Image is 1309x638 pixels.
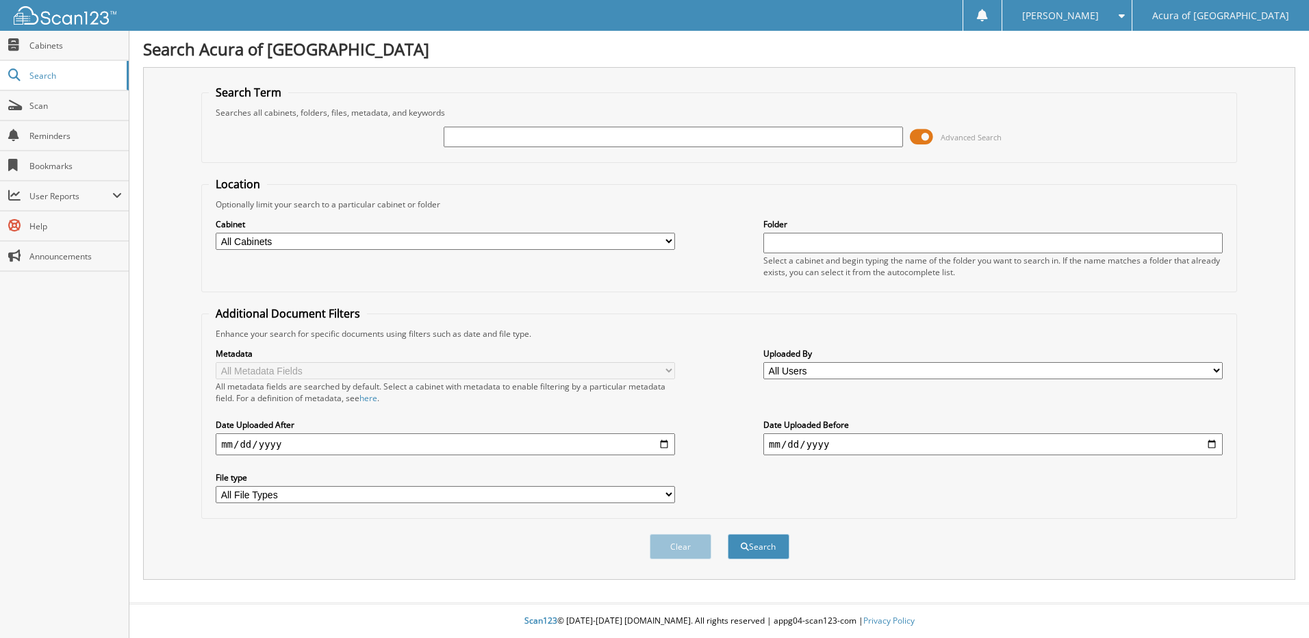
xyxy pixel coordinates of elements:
label: Metadata [216,348,675,359]
label: File type [216,472,675,483]
label: Uploaded By [763,348,1223,359]
legend: Location [209,177,267,192]
legend: Search Term [209,85,288,100]
div: Enhance your search for specific documents using filters such as date and file type. [209,328,1230,340]
span: Scan [29,100,122,112]
span: Cabinets [29,40,122,51]
div: Select a cabinet and begin typing the name of the folder you want to search in. If the name match... [763,255,1223,278]
span: Help [29,220,122,232]
button: Clear [650,534,711,559]
span: Advanced Search [941,132,1002,142]
img: scan123-logo-white.svg [14,6,116,25]
span: Search [29,70,120,81]
legend: Additional Document Filters [209,306,367,321]
input: start [216,433,675,455]
span: User Reports [29,190,112,202]
label: Date Uploaded Before [763,419,1223,431]
label: Cabinet [216,218,675,230]
span: Bookmarks [29,160,122,172]
label: Folder [763,218,1223,230]
label: Date Uploaded After [216,419,675,431]
input: end [763,433,1223,455]
button: Search [728,534,789,559]
div: Searches all cabinets, folders, files, metadata, and keywords [209,107,1230,118]
span: Reminders [29,130,122,142]
div: All metadata fields are searched by default. Select a cabinet with metadata to enable filtering b... [216,381,675,404]
a: Privacy Policy [863,615,915,626]
div: © [DATE]-[DATE] [DOMAIN_NAME]. All rights reserved | appg04-scan123-com | [129,604,1309,638]
span: Announcements [29,251,122,262]
div: Optionally limit your search to a particular cabinet or folder [209,199,1230,210]
span: Acura of [GEOGRAPHIC_DATA] [1152,12,1289,20]
a: here [359,392,377,404]
h1: Search Acura of [GEOGRAPHIC_DATA] [143,38,1295,60]
span: [PERSON_NAME] [1022,12,1099,20]
span: Scan123 [524,615,557,626]
iframe: Chat Widget [1241,572,1309,638]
